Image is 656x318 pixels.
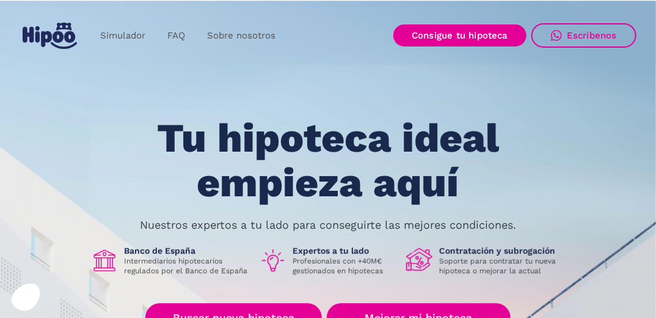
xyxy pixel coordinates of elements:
[140,220,516,230] p: Nuestros expertos a tu lado para conseguirte las mejores condiciones.
[124,245,250,256] h1: Banco de España
[393,24,527,46] a: Consigue tu hipoteca
[293,245,396,256] h1: Expertos a tu lado
[124,256,250,276] p: Intermediarios hipotecarios regulados por el Banco de España
[196,24,286,48] a: Sobre nosotros
[531,23,636,48] a: Escríbenos
[97,116,559,205] h1: Tu hipoteca ideal empieza aquí
[293,256,396,276] p: Profesionales con +40M€ gestionados en hipotecas
[567,30,617,41] div: Escríbenos
[20,18,79,54] a: home
[156,24,196,48] a: FAQ
[439,245,565,256] h1: Contratación y subrogación
[89,24,156,48] a: Simulador
[439,256,565,276] p: Soporte para contratar tu nueva hipoteca o mejorar la actual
